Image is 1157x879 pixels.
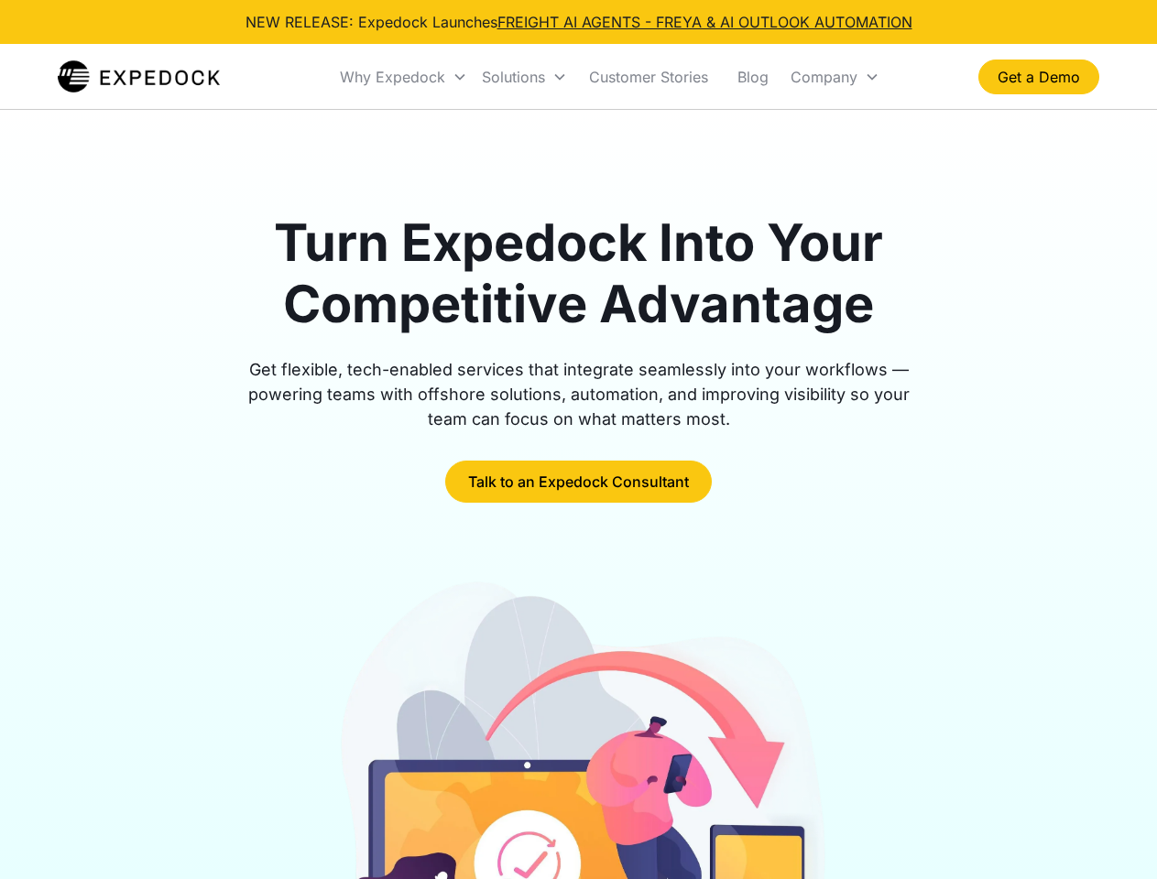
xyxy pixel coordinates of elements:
[445,461,712,503] a: Talk to an Expedock Consultant
[227,212,931,335] h1: Turn Expedock Into Your Competitive Advantage
[58,59,220,95] a: home
[723,46,783,108] a: Blog
[497,13,912,31] a: FREIGHT AI AGENTS - FREYA & AI OUTLOOK AUTOMATION
[227,357,931,431] div: Get flexible, tech-enabled services that integrate seamlessly into your workflows — powering team...
[482,68,545,86] div: Solutions
[333,46,475,108] div: Why Expedock
[340,68,445,86] div: Why Expedock
[246,11,912,33] div: NEW RELEASE: Expedock Launches
[978,60,1099,94] a: Get a Demo
[1065,791,1157,879] iframe: Chat Widget
[58,59,220,95] img: Expedock Logo
[791,68,857,86] div: Company
[475,46,574,108] div: Solutions
[783,46,887,108] div: Company
[574,46,723,108] a: Customer Stories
